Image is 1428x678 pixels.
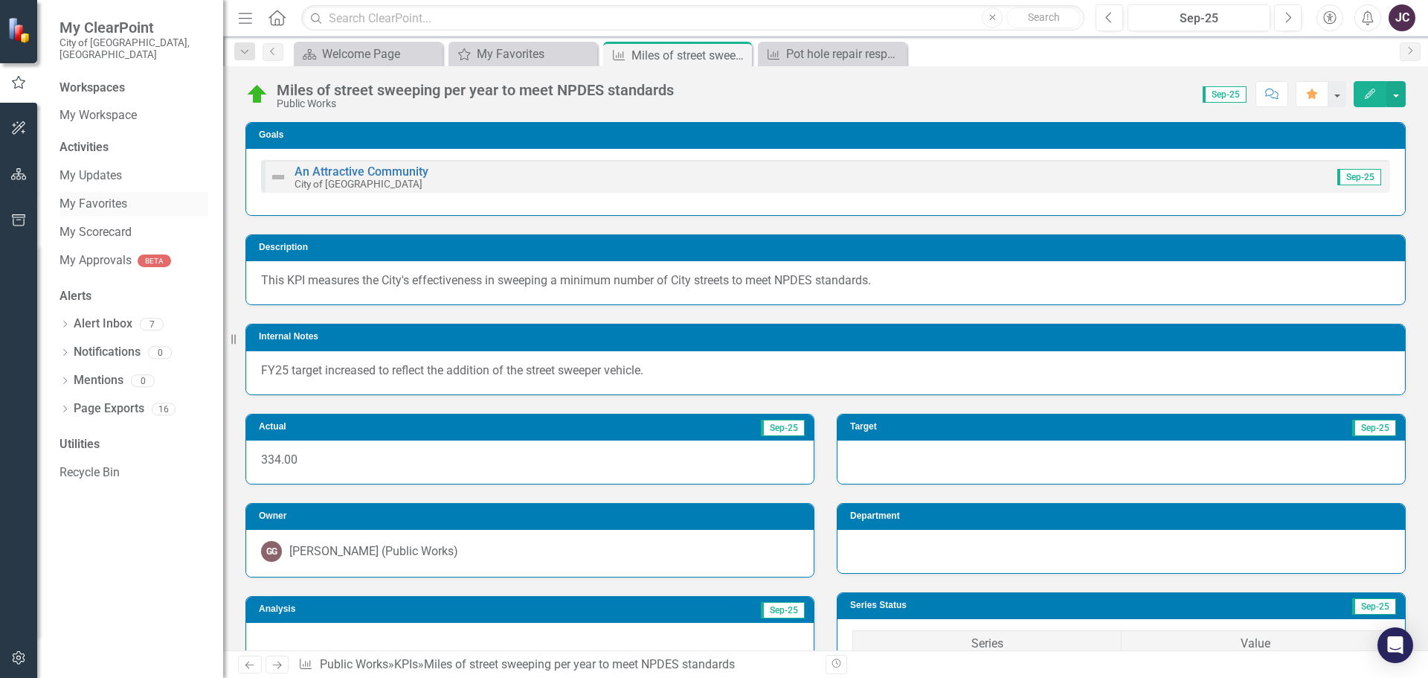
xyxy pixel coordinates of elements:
[424,657,735,671] div: Miles of street sweeping per year to meet NPDES standards
[762,45,903,63] a: Pot hole repair response time (Days)
[322,45,439,63] div: Welcome Page
[59,464,208,482] a: Recycle Bin
[59,107,208,124] a: My Workspace
[850,511,1398,521] h3: Department
[59,196,208,213] a: My Favorites
[1352,598,1396,615] span: Sep-25
[59,224,208,241] a: My Scorecard
[7,16,34,43] img: ClearPoint Strategy
[320,657,388,671] a: Public Works
[59,436,208,453] div: Utilities
[259,604,504,614] h3: Analysis
[259,332,1398,342] h3: Internal Notes
[452,45,594,63] a: My Favorites
[298,656,814,674] div: » »
[259,422,464,432] h3: Actual
[59,288,208,305] div: Alerts
[1377,627,1413,663] div: Open Intercom Messenger
[74,344,141,361] a: Notifications
[1128,4,1270,31] button: Sep-25
[269,168,287,186] img: Not Defined
[761,420,805,436] span: Sep-25
[152,403,176,415] div: 16
[138,255,171,267] div: BETA
[1203,86,1247,103] span: Sep-25
[259,243,1398,252] h3: Description
[786,45,903,63] div: Pot hole repair response time (Days)
[74,372,123,389] a: Mentions
[301,5,1084,31] input: Search ClearPoint...
[850,422,1052,432] h3: Target
[394,657,418,671] a: KPIs
[74,400,144,418] a: Page Exports
[59,80,125,97] div: Workspaces
[59,139,208,156] div: Activities
[245,83,269,106] img: On Target
[289,543,458,560] div: [PERSON_NAME] (Public Works)
[131,374,155,387] div: 0
[259,511,806,521] h3: Owner
[261,452,297,467] span: 334.00
[59,167,208,185] a: My Updates
[148,346,172,359] div: 0
[1133,10,1265,28] div: Sep-25
[1352,420,1396,436] span: Sep-25
[477,45,594,63] div: My Favorites
[261,541,282,562] div: GG
[1122,631,1390,658] th: Value
[277,82,674,98] div: Miles of street sweeping per year to meet NPDES standards
[297,45,439,63] a: Welcome Page
[295,164,428,179] a: An Attractive Community
[140,318,164,330] div: 7
[59,252,132,269] a: My Approvals
[631,46,748,65] div: Miles of street sweeping per year to meet NPDES standards
[1389,4,1415,31] button: JC
[850,601,1154,610] h3: Series Status
[1006,7,1081,28] button: Search
[261,273,871,287] span: This KPI measures the City's effectiveness in sweeping a minimum number of City streets to meet N...
[1028,11,1060,23] span: Search
[59,19,208,36] span: My ClearPoint
[259,130,1398,140] h3: Goals
[261,362,1390,380] p: FY25 target increased to reflect the addition of the street sweeper vehicle.
[59,36,208,61] small: City of [GEOGRAPHIC_DATA], [GEOGRAPHIC_DATA]
[295,178,422,190] small: City of [GEOGRAPHIC_DATA]
[277,98,674,109] div: Public Works
[761,602,805,618] span: Sep-25
[853,631,1122,658] th: Series
[1337,169,1381,185] span: Sep-25
[74,316,132,333] a: Alert Inbox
